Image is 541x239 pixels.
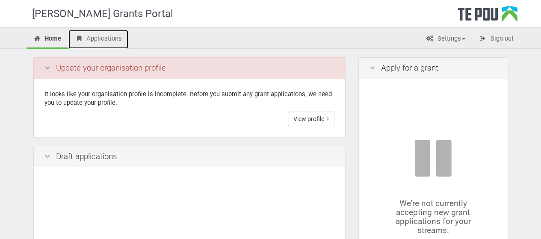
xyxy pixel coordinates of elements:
[420,30,472,49] a: Settings
[34,58,345,79] div: Update your organisation profile
[34,146,345,168] div: Draft applications
[288,112,334,126] a: View profile
[44,90,334,107] p: It looks like your organisation profile is incomplete. Before you submit any grant applications, ...
[27,30,68,49] a: Home
[359,58,508,79] div: Apply for a grant
[458,6,517,27] div: Te Pou Logo
[384,137,482,235] div: We're not currently accepting new grant applications for your streams.
[68,30,128,49] a: Applications
[473,30,520,49] a: Sign out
